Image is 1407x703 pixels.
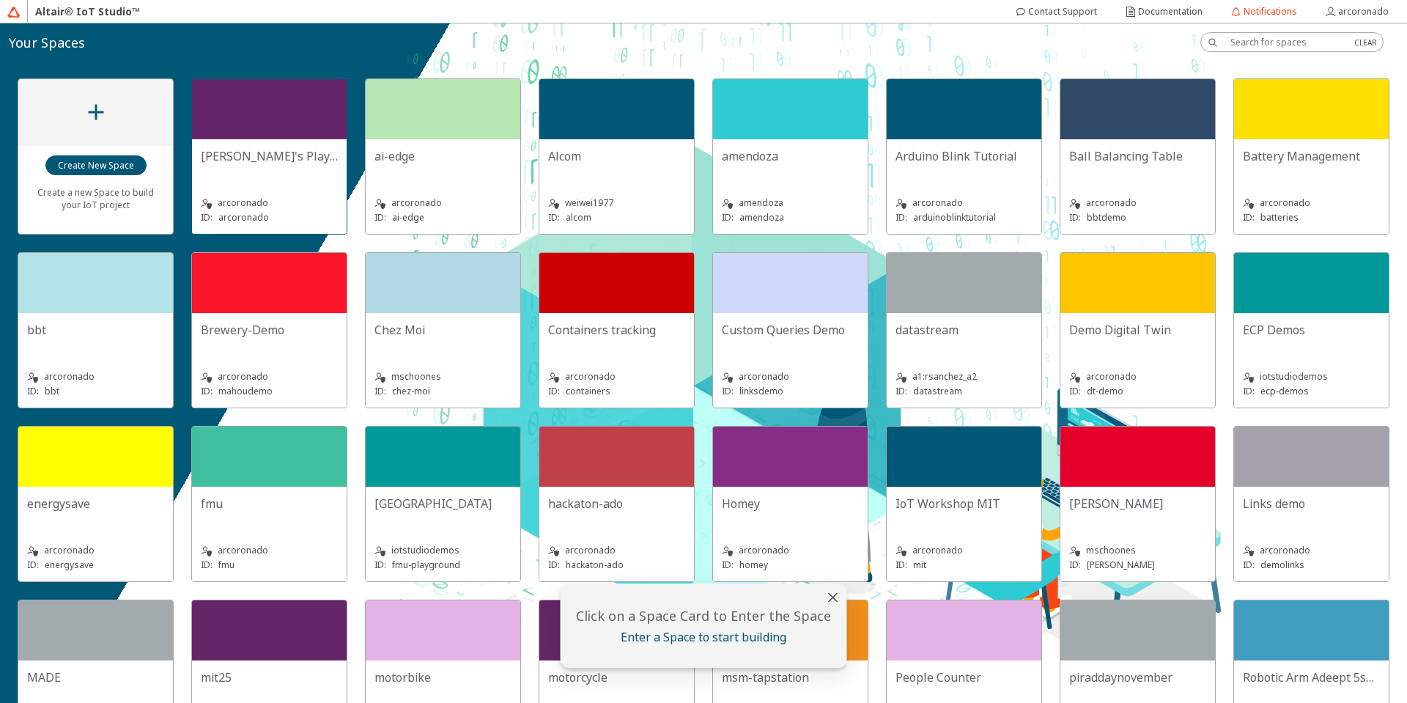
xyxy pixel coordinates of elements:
unity-typography: Ball Balancing Table [1069,148,1206,164]
p: ai-edge [392,211,424,224]
unity-typography: arcoronado [201,543,338,558]
unity-typography: weiwei1977 [548,196,685,210]
unity-typography: a1:rsanchez_a2 [895,369,1033,384]
unity-typography: arcoronado [722,543,859,558]
p: demolinks [1260,559,1304,571]
p: ecp-demos [1260,385,1309,397]
p: arduinoblinktutorial [913,211,996,224]
unity-typography: arcoronado [548,543,685,558]
unity-typography: ai-edge [374,148,512,164]
unity-typography: Battery Management [1243,148,1380,164]
unity-typography: msm-tapstation [722,669,859,685]
p: ID: [374,559,386,571]
unity-typography: energysave [27,496,164,512]
unity-typography: arcoronado [1243,543,1380,558]
unity-typography: arcoronado [27,369,164,384]
unity-typography: mschoones [1069,543,1206,558]
p: ID: [1243,211,1255,224]
unity-typography: Arduino Blink Tutorial [895,148,1033,164]
unity-typography: [GEOGRAPHIC_DATA] [374,496,512,512]
unity-typography: Demo Digital Twin [1069,322,1206,338]
p: homey [739,559,768,571]
unity-typography: Custom Queries Demo [722,322,859,338]
unity-typography: Click on a Space Card to Enter the Space [569,607,838,625]
unity-typography: arcoronado [374,196,512,210]
p: amendoza [739,211,784,224]
p: datastream [913,385,962,397]
p: arcoronado [218,211,269,224]
p: ID: [1243,385,1255,397]
p: ID: [722,385,734,397]
p: ID: [895,559,907,571]
unity-typography: mit25 [201,669,338,685]
unity-typography: arcoronado [1069,369,1206,384]
unity-typography: arcoronado [1243,196,1380,210]
unity-typography: iotstudiodemos [1243,369,1380,384]
p: ID: [1069,559,1081,571]
unity-typography: arcoronado [895,196,1033,210]
p: ID: [895,211,907,224]
p: bbtdemo [1087,211,1126,224]
unity-typography: ECP Demos [1243,322,1380,338]
unity-typography: piraddaynovember [1069,669,1206,685]
unity-typography: Links demo [1243,496,1380,512]
p: ID: [548,559,560,571]
unity-typography: Robotic Arm Adeept 5servos [1243,669,1380,685]
unity-typography: fmu [201,496,338,512]
p: ID: [201,211,213,224]
unity-typography: Alcom [548,148,685,164]
unity-typography: arcoronado [201,369,338,384]
p: containers [566,385,610,397]
unity-typography: mschoones [374,369,512,384]
unity-typography: [PERSON_NAME]'s Playground [201,148,338,164]
unity-typography: Enter a Space to start building [569,629,838,645]
unity-typography: MADE [27,669,164,685]
unity-typography: People Counter [895,669,1033,685]
unity-typography: arcoronado [548,369,685,384]
p: fmu [218,559,234,571]
unity-typography: hackaton-ado [548,496,685,512]
p: linksdemo [739,385,783,397]
unity-typography: Brewery-Demo [201,322,338,338]
unity-typography: arcoronado [27,543,164,558]
unity-typography: amendoza [722,196,859,210]
p: [PERSON_NAME] [1087,559,1155,571]
p: ID: [895,385,907,397]
unity-typography: datastream [895,322,1033,338]
p: mahoudemo [218,385,273,397]
unity-typography: arcoronado [1069,196,1206,210]
p: chez-moi [392,385,430,397]
p: batteries [1260,211,1299,224]
unity-typography: motorcycle [548,669,685,685]
p: ID: [722,211,734,224]
p: ID: [1069,211,1081,224]
p: ID: [201,559,213,571]
p: ID: [27,559,39,571]
p: ID: [548,211,560,224]
p: ID: [374,385,386,397]
unity-typography: arcoronado [895,543,1033,558]
p: hackaton-ado [566,559,624,571]
p: ID: [1069,385,1081,397]
unity-typography: iotstudiodemos [374,543,512,558]
unity-typography: bbt [27,322,164,338]
p: ID: [201,385,213,397]
unity-typography: Homey [722,496,859,512]
unity-typography: Containers tracking [548,322,685,338]
p: ID: [1243,559,1255,571]
unity-typography: amendoza [722,148,859,164]
p: energysave [45,559,94,571]
p: alcom [566,211,591,224]
p: fmu-playground [392,559,460,571]
p: ID: [722,559,734,571]
p: bbt [45,385,59,397]
unity-typography: IoT Workshop MIT [895,496,1033,512]
p: ID: [548,385,560,397]
p: ID: [374,211,386,224]
p: ID: [27,385,39,397]
unity-typography: arcoronado [722,369,859,384]
unity-typography: arcoronado [201,196,338,210]
unity-typography: motorbike [374,669,512,685]
unity-typography: [PERSON_NAME] [1069,496,1206,512]
unity-typography: Chez Moi [374,322,512,338]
